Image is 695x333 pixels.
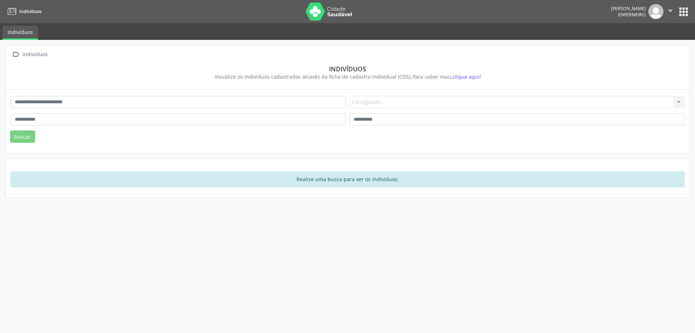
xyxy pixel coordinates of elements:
a:  Indivíduos [10,49,49,60]
div: Indivíduos [16,65,679,73]
button: apps [677,5,690,18]
img: img [648,4,664,19]
div: Indivíduos [21,49,49,60]
i:  [666,7,674,14]
a: Indivíduos [3,26,38,40]
div: Realize uma busca para ver os indivíduos. [10,171,685,187]
i:  [10,49,21,60]
div: Visualize os indivíduos cadastrados através da ficha de cadastro individual (CDS). [16,73,679,80]
span: clique aqui! [452,73,481,80]
div: [PERSON_NAME] [611,5,646,12]
button:  [664,4,677,19]
button: Buscar [10,130,35,143]
span: Indivíduos [19,8,42,14]
a: Indivíduos [5,5,42,17]
i: Para saber mais, [412,73,481,80]
span: Enfermeiro [618,12,646,18]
